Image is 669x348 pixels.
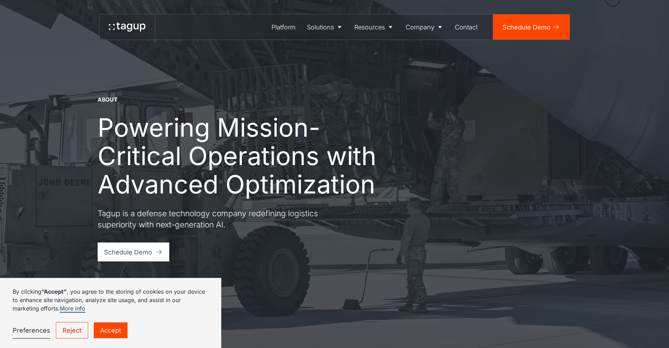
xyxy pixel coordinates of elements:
[354,22,385,32] div: Resources
[98,243,170,261] a: Schedule Demo
[450,14,484,40] a: Contact
[13,322,50,339] a: Preferences
[94,322,127,338] a: Accept
[493,14,570,40] a: Schedule Demo
[271,22,296,32] div: Platform
[98,113,393,198] h1: Powering Mission-Critical Operations with Advanced Optimization
[98,96,118,104] div: About
[455,22,478,32] div: Contact
[307,22,334,32] div: Solutions
[41,288,67,295] strong: “Accept”
[349,14,400,40] a: Resources
[266,14,302,40] a: Platform
[98,208,350,230] p: Tagup is a defense technology company redefining logistics superiority with next-generation AI.
[13,287,209,313] p: By clicking , you agree to the storing of cookies on your device to enhance site navigation, anal...
[400,14,450,40] a: Company
[406,22,434,32] div: Company
[56,322,88,339] a: Reject
[503,22,551,32] div: Schedule Demo
[301,14,349,40] a: Solutions
[104,247,152,257] div: Schedule Demo
[60,305,85,313] a: More info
